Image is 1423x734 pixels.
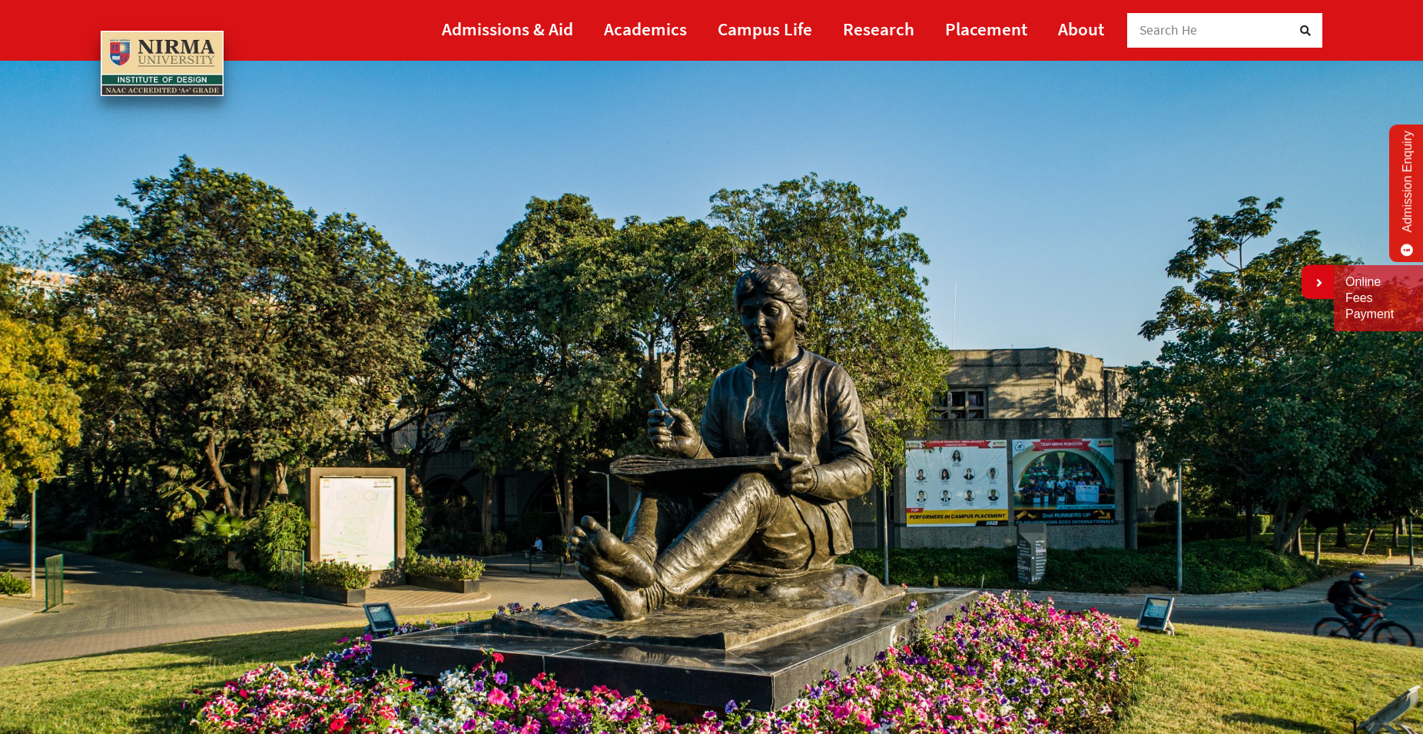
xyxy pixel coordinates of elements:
a: Admissions & Aid [442,12,573,46]
a: About [1058,12,1104,46]
img: main_logo [101,31,224,97]
a: Academics [604,12,687,46]
span: Search He [1139,22,1198,38]
a: Placement [945,12,1027,46]
a: Campus Life [718,12,812,46]
a: Research [843,12,914,46]
a: Online Fees Payment [1345,274,1411,322]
